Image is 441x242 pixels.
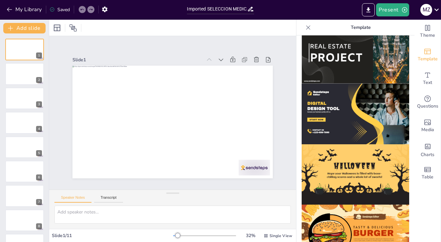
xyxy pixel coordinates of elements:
div: 7 [5,185,44,207]
div: 3 [5,88,44,109]
img: thumb-11.png [302,23,409,84]
div: 32 % [243,232,258,239]
div: 5 [5,136,44,158]
div: 1 [5,39,44,60]
span: Table [422,173,433,181]
span: Theme [420,32,435,39]
div: Add images, graphics, shapes or video [414,114,441,138]
div: Change the overall theme [414,20,441,43]
span: Media [421,126,434,133]
img: thumb-13.png [302,144,409,205]
button: M Z [420,3,432,16]
div: 2 [36,77,42,83]
div: Slide 1 / 11 [52,232,173,239]
button: Add slide [3,23,46,33]
div: Slide 1 [114,89,133,218]
div: 1 [36,52,42,58]
span: Questions [417,103,438,110]
div: 4 [5,112,44,133]
div: Add text boxes [414,67,441,91]
input: Insert title [187,4,247,14]
button: My Library [5,4,45,15]
div: 6 [36,174,42,180]
span: Text [423,79,432,86]
div: Saved [50,7,70,13]
span: Position [69,24,77,32]
span: Single View [270,233,292,238]
div: 5 [36,150,42,156]
div: Add charts and graphs [414,138,441,161]
div: 4 [36,126,42,132]
div: 2 [5,63,44,85]
span: Template [418,55,438,63]
div: 6 [5,161,44,182]
div: 8 [36,223,42,229]
button: Transcript [94,195,123,203]
p: Template [313,20,408,35]
div: 7 [36,199,42,205]
div: 8 [5,210,44,231]
div: Add a table [414,161,441,185]
div: Add ready made slides [414,43,441,67]
div: Get real-time input from your audience [414,91,441,114]
div: M Z [420,4,432,16]
button: Export to PowerPoint [362,3,375,16]
img: thumb-12.png [302,84,409,144]
button: Present [376,3,409,16]
button: Speaker Notes [54,195,91,203]
div: Layout [52,23,62,33]
span: Charts [421,151,434,158]
div: 3 [36,101,42,107]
